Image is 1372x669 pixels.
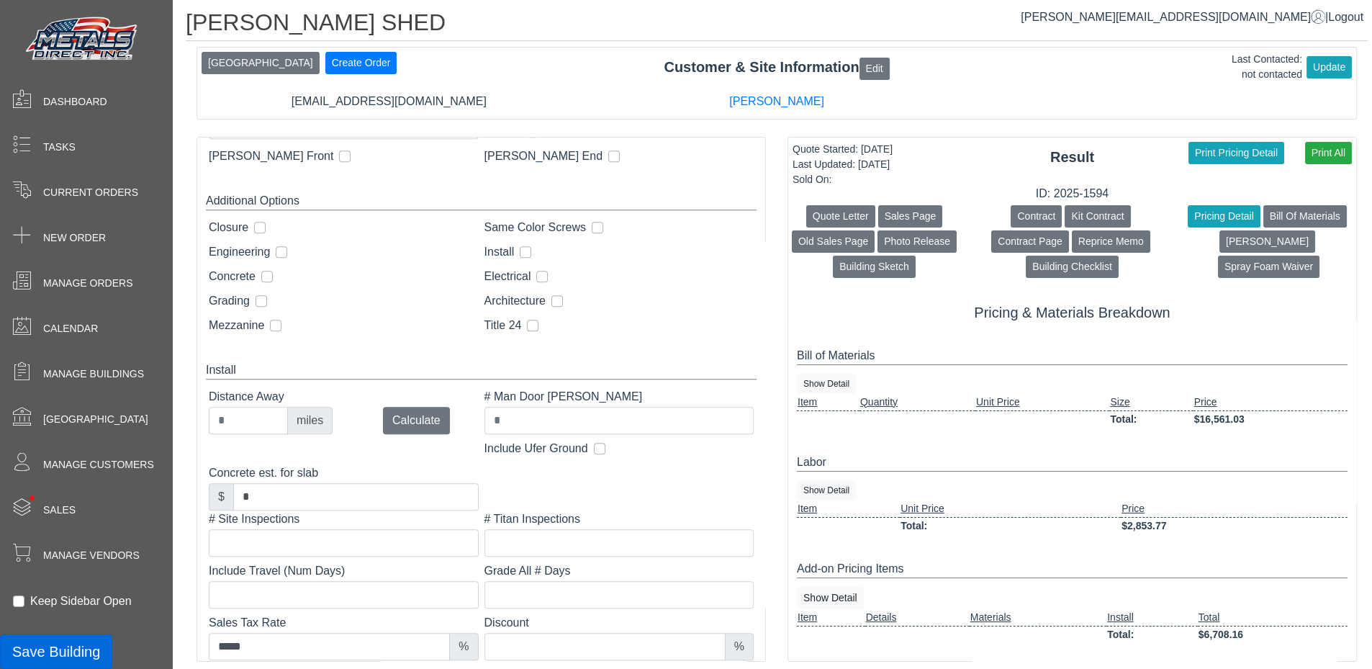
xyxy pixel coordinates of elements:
[1021,9,1363,26] div: |
[43,276,132,291] span: Manage Orders
[1021,11,1325,23] a: [PERSON_NAME][EMAIL_ADDRESS][DOMAIN_NAME]
[209,148,333,165] label: [PERSON_NAME] Front
[797,394,859,411] td: Item
[1218,256,1319,278] button: Spray Foam Waiver
[484,148,603,165] label: [PERSON_NAME] End
[970,609,1106,627] td: Materials
[43,457,154,472] span: Manage Customers
[859,394,975,411] td: Quantity
[209,483,234,511] div: $
[797,587,864,609] button: Show Detail
[449,633,478,660] div: %
[1193,410,1348,428] td: $16,561.03
[793,157,893,172] div: Last Updated: [DATE]
[900,500,1121,518] td: Unit Price
[287,407,333,434] div: miles
[859,58,890,80] button: Edit
[797,609,865,627] td: Item
[484,440,588,457] label: Include Ufer Ground
[793,142,893,157] div: Quote Started: [DATE]
[725,633,754,660] div: %
[484,292,546,310] label: Architecture
[1193,394,1348,411] td: Price
[1109,394,1193,411] td: Size
[209,511,479,528] label: # Site Inspections
[43,94,107,109] span: Dashboard
[1198,626,1348,643] td: $6,708.16
[209,292,250,310] label: Grading
[788,185,1356,202] div: ID: 2025-1594
[1305,142,1352,164] button: Print All
[1026,256,1119,278] button: Building Checklist
[484,243,515,261] label: Install
[197,56,1356,79] div: Customer & Site Information
[1232,52,1302,82] div: Last Contacted: not contacted
[1121,500,1348,518] td: Price
[797,454,1348,472] div: Labor
[793,172,893,187] div: Sold On:
[43,321,98,336] span: Calendar
[1065,205,1130,228] button: Kit Contract
[484,219,586,236] label: Same Color Screws
[484,388,754,405] label: # Man Door [PERSON_NAME]
[797,304,1348,321] h5: Pricing & Materials Breakdown
[797,480,856,500] button: Show Detail
[1109,410,1193,428] td: Total:
[43,503,76,518] span: Sales
[43,412,148,427] span: [GEOGRAPHIC_DATA]
[1263,205,1347,228] button: Bill Of Materials
[792,230,875,253] button: Old Sales Page
[209,268,256,285] label: Concrete
[877,230,957,253] button: Photo Release
[30,593,132,610] label: Keep Sidebar Open
[195,93,583,110] div: [EMAIL_ADDRESS][DOMAIN_NAME]
[991,230,1069,253] button: Contract Page
[209,388,333,405] label: Distance Away
[788,146,1356,168] div: Result
[1106,609,1198,627] td: Install
[43,548,140,563] span: Manage Vendors
[325,52,397,74] button: Create Order
[797,347,1348,365] div: Bill of Materials
[797,500,900,518] td: Item
[43,140,76,155] span: Tasks
[22,13,144,66] img: Metals Direct Inc Logo
[209,562,479,580] label: Include Travel (Num Days)
[1106,626,1198,643] td: Total:
[833,256,916,278] button: Building Sketch
[806,205,875,228] button: Quote Letter
[209,243,270,261] label: Engineering
[209,464,479,482] label: Concrete est. for slab
[484,317,522,334] label: Title 24
[484,511,754,528] label: # Titan Inspections
[484,562,754,580] label: Grade All # Days
[43,367,144,382] span: Manage Buildings
[1188,142,1284,164] button: Print Pricing Detail
[975,394,1109,411] td: Unit Price
[797,560,1348,578] div: Add-on Pricing Items
[206,362,757,380] div: Install
[186,9,1368,41] h1: [PERSON_NAME] SHED
[797,374,856,394] button: Show Detail
[1219,230,1315,253] button: [PERSON_NAME]
[1072,230,1150,253] button: Reprice Memo
[1188,205,1260,228] button: Pricing Detail
[1306,56,1352,78] button: Update
[206,192,757,210] div: Additional Options
[43,230,106,246] span: New Order
[209,614,479,632] label: Sales Tax Rate
[383,407,450,434] button: Calculate
[14,475,50,521] span: •
[1198,609,1348,627] td: Total
[209,317,264,334] label: Mezzanine
[1121,517,1348,534] td: $2,853.77
[865,609,970,627] td: Details
[729,95,824,107] a: [PERSON_NAME]
[1328,11,1363,23] span: Logout
[202,52,320,74] button: [GEOGRAPHIC_DATA]
[878,205,943,228] button: Sales Page
[43,185,138,200] span: Current Orders
[484,614,754,632] label: Discount
[1011,205,1062,228] button: Contract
